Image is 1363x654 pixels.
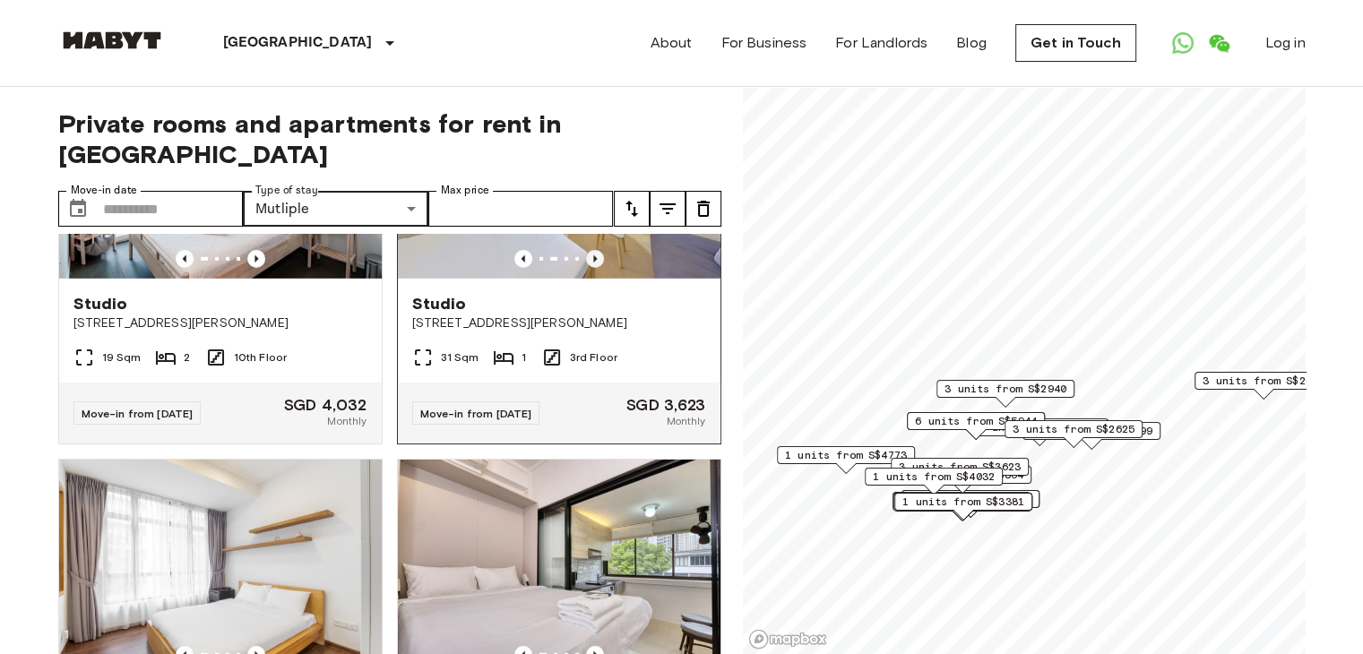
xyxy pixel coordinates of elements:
[441,349,479,366] span: 31 Sqm
[902,494,1024,510] span: 1 units from S$3381
[1022,422,1160,450] div: Map marker
[907,412,1045,440] div: Map marker
[58,108,721,169] span: Private rooms and apartments for rent in [GEOGRAPHIC_DATA]
[720,32,807,54] a: For Business
[1013,421,1134,437] span: 3 units from S$2625
[666,413,705,429] span: Monthly
[626,397,705,413] span: SGD 3,623
[945,381,1066,397] span: 3 units from S$2940
[522,349,526,366] span: 1
[255,183,318,198] label: Type of stay
[1031,423,1152,439] span: 1 units from S$5199
[327,413,367,429] span: Monthly
[397,63,721,444] a: Previous imagePrevious imageStudio[STREET_ADDRESS][PERSON_NAME]31 Sqm13rd FloorMove-in from [DATE...
[60,191,96,227] button: Choose date
[284,397,367,413] span: SGD 4,032
[686,191,721,227] button: tune
[58,31,166,49] img: Habyt
[1203,373,1324,389] span: 3 units from S$2036
[748,629,827,650] a: Mapbox logo
[936,380,1074,408] div: Map marker
[1195,372,1333,400] div: Map marker
[102,349,142,366] span: 19 Sqm
[71,183,137,198] label: Move-in date
[73,314,367,332] span: [STREET_ADDRESS][PERSON_NAME]
[893,493,1031,521] div: Map marker
[915,413,1037,429] span: 6 units from S$5944
[586,250,604,268] button: Previous image
[1265,32,1306,54] a: Log in
[865,468,1003,495] div: Map marker
[956,32,987,54] a: Blog
[243,191,428,227] div: Mutliple
[184,349,190,366] span: 2
[1005,420,1143,448] div: Map marker
[247,250,265,268] button: Previous image
[570,349,617,366] span: 3rd Floor
[893,466,1031,494] div: Map marker
[873,469,995,485] span: 1 units from S$4032
[893,494,1031,521] div: Map marker
[223,32,373,54] p: [GEOGRAPHIC_DATA]
[651,32,693,54] a: About
[785,447,907,463] span: 1 units from S$4773
[1201,25,1237,61] a: Open WeChat
[234,349,288,366] span: 10th Floor
[614,191,650,227] button: tune
[894,493,1032,521] div: Map marker
[73,293,128,314] span: Studio
[777,446,915,474] div: Map marker
[1165,25,1201,61] a: Open WhatsApp
[970,418,1109,446] div: Map marker
[1015,24,1136,62] a: Get in Touch
[514,250,532,268] button: Previous image
[979,419,1100,435] span: 1 units from S$4841
[899,459,1021,475] span: 3 units from S$3623
[412,314,706,332] span: [STREET_ADDRESS][PERSON_NAME]
[176,250,194,268] button: Previous image
[412,293,467,314] span: Studio
[58,63,383,444] a: Marketing picture of unit SG-01-044-001-02Previous imagePrevious imageStudio[STREET_ADDRESS][PERS...
[82,407,194,420] span: Move-in from [DATE]
[650,191,686,227] button: tune
[901,490,1040,518] div: Map marker
[441,183,489,198] label: Max price
[835,32,927,54] a: For Landlords
[420,407,532,420] span: Move-in from [DATE]
[891,458,1029,486] div: Map marker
